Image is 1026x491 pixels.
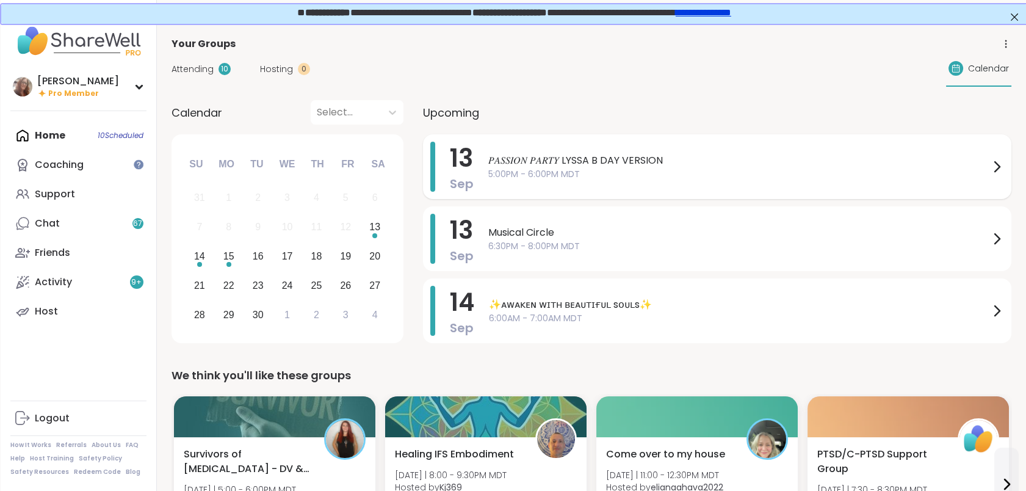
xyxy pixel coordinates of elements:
[343,189,349,206] div: 5
[194,248,205,264] div: 14
[372,307,378,323] div: 4
[48,89,99,99] span: Pro Member
[488,153,989,168] span: 𝑃𝐴𝑆𝑆𝐼𝑂𝑁 𝑃𝐴𝑅𝑇𝑌 LYSSA B DAY VERSION
[423,104,479,121] span: Upcoming
[606,447,725,462] span: Come over to my house
[35,158,84,172] div: Coaching
[369,248,380,264] div: 20
[10,441,51,449] a: How It Works
[197,219,202,235] div: 7
[253,277,264,294] div: 23
[362,302,388,328] div: Choose Saturday, October 4th, 2025
[35,412,70,425] div: Logout
[298,63,310,75] div: 0
[450,247,474,264] span: Sep
[260,63,293,76] span: Hosting
[489,312,989,325] span: 6:00AM - 7:00AM MDT
[284,189,290,206] div: 3
[131,277,142,288] span: 9 +
[215,214,242,241] div: Not available Monday, September 8th, 2025
[215,302,242,328] div: Choose Monday, September 29th, 2025
[273,151,300,178] div: We
[488,168,989,181] span: 5:00PM - 6:00PM MDT
[303,214,330,241] div: Not available Thursday, September 11th, 2025
[314,189,319,206] div: 4
[215,185,242,211] div: Not available Monday, September 1st, 2025
[244,151,270,178] div: Tu
[184,447,311,476] span: Survivors of [MEDICAL_DATA] - DV & Others
[284,307,290,323] div: 1
[245,302,271,328] div: Choose Tuesday, September 30th, 2025
[245,185,271,211] div: Not available Tuesday, September 2nd, 2025
[282,219,293,235] div: 10
[194,277,205,294] div: 21
[311,248,322,264] div: 18
[274,185,300,211] div: Not available Wednesday, September 3rd, 2025
[187,214,213,241] div: Not available Sunday, September 7th, 2025
[606,469,723,481] span: [DATE] | 11:00 - 12:30PM MDT
[303,244,330,270] div: Choose Thursday, September 18th, 2025
[488,240,989,253] span: 6:30PM - 8:00PM MDT
[253,248,264,264] div: 16
[255,189,261,206] div: 2
[968,62,1009,75] span: Calendar
[215,244,242,270] div: Choose Monday, September 15th, 2025
[450,141,473,175] span: 13
[187,185,213,211] div: Not available Sunday, August 31st, 2025
[219,63,231,75] div: 10
[343,307,349,323] div: 3
[194,189,205,206] div: 31
[282,248,293,264] div: 17
[134,159,143,169] iframe: Spotlight
[245,214,271,241] div: Not available Tuesday, September 9th, 2025
[326,420,364,458] img: SarahR83
[172,367,1011,384] div: We think you'll like these groups
[450,319,474,336] span: Sep
[537,420,575,458] img: Kj369
[172,37,236,51] span: Your Groups
[340,277,351,294] div: 26
[959,420,997,458] img: ShareWell
[126,468,140,476] a: Blog
[333,244,359,270] div: Choose Friday, September 19th, 2025
[333,302,359,328] div: Choose Friday, October 3rd, 2025
[226,219,231,235] div: 8
[185,183,389,329] div: month 2025-09
[194,307,205,323] div: 28
[10,468,69,476] a: Safety Resources
[274,302,300,328] div: Choose Wednesday, October 1st, 2025
[303,302,330,328] div: Choose Thursday, October 2nd, 2025
[274,272,300,299] div: Choose Wednesday, September 24th, 2025
[10,454,25,463] a: Help
[450,175,474,192] span: Sep
[10,209,146,238] a: Chat67
[172,104,222,121] span: Calendar
[35,305,58,318] div: Host
[226,189,231,206] div: 1
[304,151,331,178] div: Th
[215,272,242,299] div: Choose Monday, September 22nd, 2025
[282,277,293,294] div: 24
[333,214,359,241] div: Not available Friday, September 12th, 2025
[74,468,121,476] a: Redeem Code
[274,214,300,241] div: Not available Wednesday, September 10th, 2025
[10,267,146,297] a: Activity9+
[253,307,264,323] div: 30
[369,219,380,235] div: 13
[92,441,121,449] a: About Us
[333,272,359,299] div: Choose Friday, September 26th, 2025
[311,219,322,235] div: 11
[30,454,74,463] a: Host Training
[369,277,380,294] div: 27
[340,248,351,264] div: 19
[362,185,388,211] div: Not available Saturday, September 6th, 2025
[245,272,271,299] div: Choose Tuesday, September 23rd, 2025
[362,244,388,270] div: Choose Saturday, September 20th, 2025
[10,297,146,326] a: Host
[255,219,261,235] div: 9
[817,447,944,476] span: PTSD/C-PTSD Support Group
[213,151,240,178] div: Mo
[35,246,70,260] div: Friends
[133,219,142,229] span: 67
[172,63,214,76] span: Attending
